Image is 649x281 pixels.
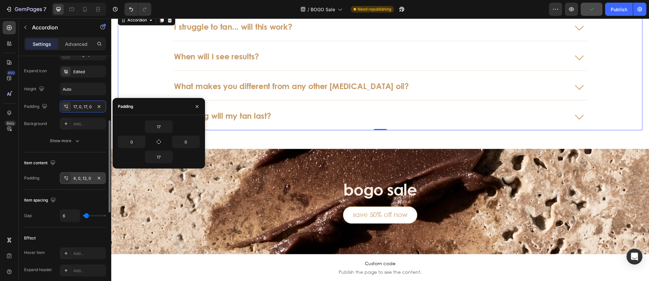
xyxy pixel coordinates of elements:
[308,6,309,13] span: /
[24,250,45,256] div: Hover item
[24,175,39,181] div: Padding
[232,188,306,205] a: save 50% off now
[24,85,46,94] div: Height
[50,138,81,144] div: Show more
[5,121,16,126] div: Beta
[24,159,57,168] div: Item content
[111,18,649,281] iframe: Design area
[43,5,46,13] p: 7
[65,41,87,47] p: Advanced
[172,136,199,148] input: Auto
[24,213,32,219] div: Gap
[24,235,36,241] div: Effect
[73,175,92,181] div: 4, 0, 12, 0
[64,161,474,181] h3: bogo sale
[6,70,16,76] div: 450
[73,104,92,110] div: 17, 0, 17, 0
[311,6,335,13] span: BOGO Sale
[118,136,145,148] input: Auto
[24,135,106,147] button: Show more
[605,3,633,16] button: Publish
[73,69,104,75] div: Edited
[124,3,151,16] div: Undo/Redo
[611,6,627,13] div: Publish
[73,268,104,274] div: Add...
[145,151,172,163] input: Auto
[118,104,133,109] div: Padding
[73,121,104,127] div: Add...
[60,83,106,95] input: Auto
[145,121,172,133] input: Auto
[73,251,104,257] div: Add...
[3,3,49,16] button: 7
[60,210,80,222] input: Auto
[24,102,49,111] div: Padding
[33,41,51,47] p: Settings
[32,23,88,31] p: Accordion
[24,68,47,74] div: Expand icon
[358,6,391,12] span: Need republishing
[627,249,642,265] div: Open Intercom Messenger
[242,193,296,200] p: save 50% off now
[24,267,52,273] div: Expand header
[24,196,57,205] div: Item spacing
[24,121,47,127] div: Background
